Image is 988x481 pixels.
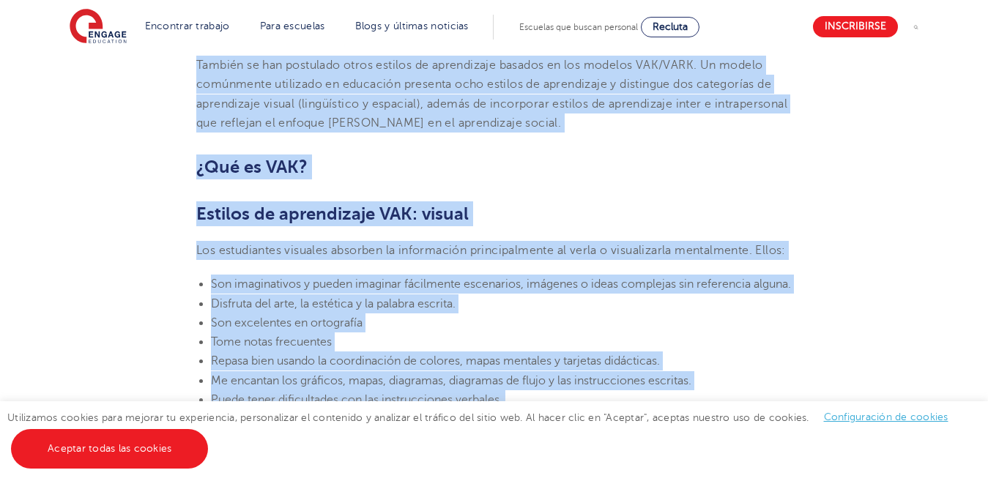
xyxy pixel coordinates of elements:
[48,443,171,454] font: Aceptar todas las cookies
[196,157,308,177] font: ¿Qué es VAK?
[211,316,363,329] font: Son excelentes en ortografía
[825,21,886,32] font: Inscribirse
[813,16,898,37] a: Inscribirse
[641,17,699,37] a: Recluta
[211,277,791,291] font: Son imaginativos y pueden imaginar fácilmente escenarios, imágenes o ideas complejas sin referenc...
[653,21,688,32] font: Recluta
[145,20,230,31] a: Encontrar trabajo
[11,429,208,469] a: Aceptar todas las cookies
[211,354,660,368] font: Repasa bien usando la coordinación de colores, mapas mentales y tarjetas didácticas.
[70,9,127,45] img: Educación comprometida
[260,20,325,31] a: Para escuelas
[211,374,691,387] font: Me encantan los gráficos, mapas, diagramas, diagramas de flujo y las instrucciones escritas.
[196,204,469,224] font: Estilos de aprendizaje VAK: visual
[211,335,332,348] font: Tome notas frecuentes
[211,297,456,310] font: Disfruta del arte, la estética y la palabra escrita.
[7,412,809,423] font: Utilizamos cookies para mejorar tu experiencia, personalizar el contenido y analizar el tráfico d...
[355,20,469,31] a: Blogs y últimas noticias
[196,59,787,130] font: También se han postulado otros estilos de aprendizaje basados ​​en los modelos VAK/VARK. Un model...
[196,244,786,257] font: Los estudiantes visuales absorben la información principalmente al verla o visualizarla mentalmen...
[824,411,948,422] a: Configuración de cookies
[211,393,502,406] font: Puede tener dificultades con las instrucciones verbales.
[519,22,638,32] font: Escuelas que buscan personal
